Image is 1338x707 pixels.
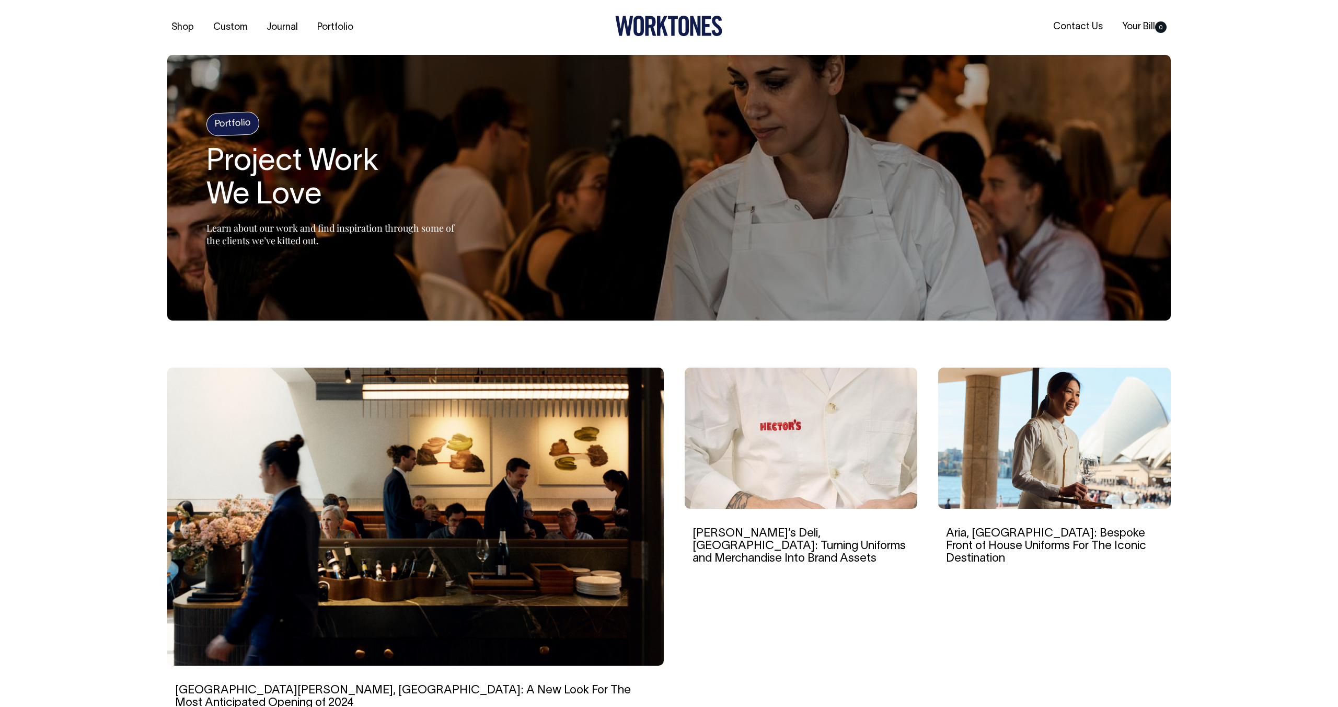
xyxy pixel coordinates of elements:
h1: Project Work We Love [206,146,468,213]
h4: Portfolio [206,111,260,136]
a: Journal [262,19,302,36]
a: Aria, [GEOGRAPHIC_DATA]: Bespoke Front of House Uniforms For The Iconic Destination [946,528,1146,564]
a: Your Bill0 [1118,18,1171,36]
a: Portfolio [313,19,357,36]
a: Custom [209,19,251,36]
img: Aria, Sydney: Bespoke Front of House Uniforms For The Iconic Destination [938,368,1171,509]
span: 0 [1155,21,1167,33]
a: Contact Us [1049,18,1107,36]
img: Saint Peter, Sydney: A New Look For The Most Anticipated Opening of 2024 [167,368,664,666]
img: Hector’s Deli, Melbourne: Turning Uniforms and Merchandise Into Brand Assets [685,368,917,509]
p: Learn about our work and find inspiration through some of the clients we’ve kitted out. [206,222,468,247]
a: [PERSON_NAME]’s Deli, [GEOGRAPHIC_DATA]: Turning Uniforms and Merchandise Into Brand Assets [693,528,906,564]
a: Shop [167,19,198,36]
